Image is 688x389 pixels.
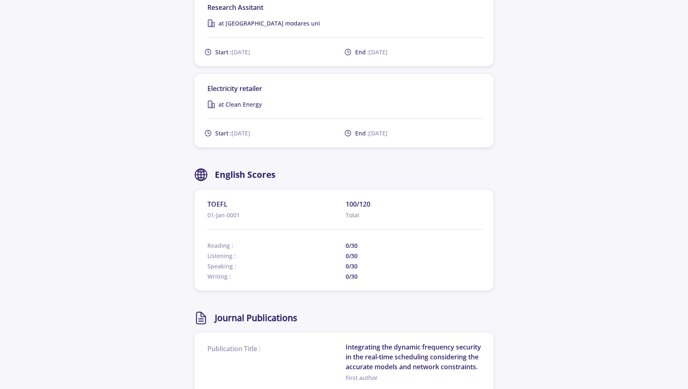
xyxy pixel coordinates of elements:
[207,211,346,219] span: 01-Jan-0001
[232,48,250,56] span: [DATE]
[369,129,388,137] span: [DATE]
[346,241,484,250] span: 0/30
[346,262,484,270] span: 0/30
[207,2,484,12] div: Research Assitant
[207,344,346,354] span: Publication Title :
[346,342,484,372] span: Integrating the dynamic frequency security in the real-time scheduling considering the accurate m...
[346,252,484,260] span: 0/30
[207,199,346,209] span: TOEFL
[346,373,484,382] span: First author
[207,272,346,281] span: Writing :
[207,252,346,260] span: Listening :
[207,241,346,250] span: Reading :
[215,48,250,56] span: Start :
[218,19,320,28] span: at [GEOGRAPHIC_DATA] modares uni
[207,84,484,93] div: Electricity retailer
[346,272,484,281] span: 0/30
[232,129,250,137] span: [DATE]
[215,129,250,137] span: Start :
[369,48,388,56] span: [DATE]
[215,170,275,180] h2: English Scores
[346,199,484,209] span: 100/120
[355,48,388,56] span: End :
[207,262,346,270] span: Speaking :
[215,313,297,323] h2: Journal Publications
[218,100,262,109] span: at Clean Energy
[346,211,484,219] span: Total
[355,129,388,137] span: End :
